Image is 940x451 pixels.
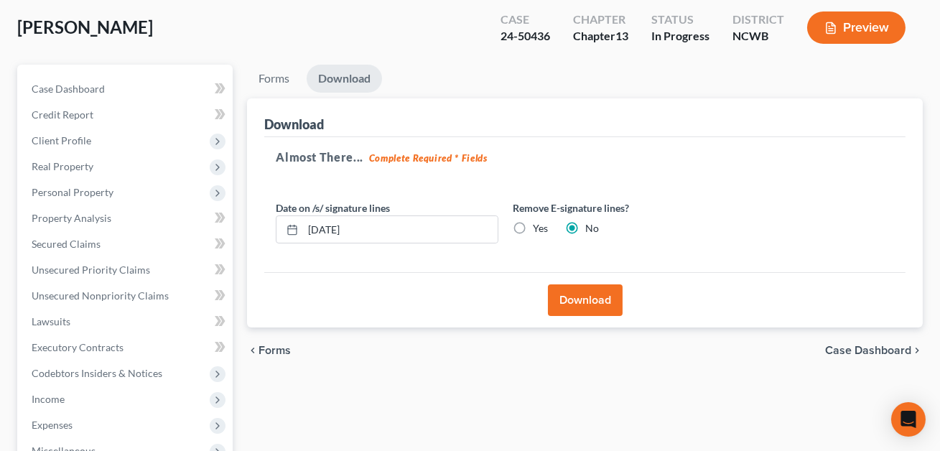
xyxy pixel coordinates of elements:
div: In Progress [651,28,709,45]
h5: Almost There... [276,149,894,166]
span: Income [32,393,65,405]
div: Open Intercom Messenger [891,402,926,437]
a: Case Dashboard chevron_right [825,345,923,356]
a: Download [307,65,382,93]
span: Credit Report [32,108,93,121]
span: Lawsuits [32,315,70,327]
a: Executory Contracts [20,335,233,361]
a: Unsecured Nonpriority Claims [20,283,233,309]
a: Unsecured Priority Claims [20,257,233,283]
span: Property Analysis [32,212,111,224]
span: Unsecured Priority Claims [32,264,150,276]
span: Forms [259,345,291,356]
span: Unsecured Nonpriority Claims [32,289,169,302]
input: MM/DD/YYYY [303,216,498,243]
span: Case Dashboard [825,345,911,356]
div: Case [501,11,550,28]
div: Status [651,11,709,28]
a: Credit Report [20,102,233,128]
div: District [732,11,784,28]
div: Chapter [573,28,628,45]
div: Download [264,116,324,133]
label: Yes [533,221,548,236]
span: Executory Contracts [32,341,124,353]
a: Forms [247,65,301,93]
a: Lawsuits [20,309,233,335]
span: Client Profile [32,134,91,147]
span: Real Property [32,160,93,172]
button: Download [548,284,623,316]
span: Codebtors Insiders & Notices [32,367,162,379]
div: 24-50436 [501,28,550,45]
label: No [585,221,599,236]
button: chevron_left Forms [247,345,310,356]
strong: Complete Required * Fields [369,152,488,164]
span: Personal Property [32,186,113,198]
a: Case Dashboard [20,76,233,102]
div: NCWB [732,28,784,45]
span: Case Dashboard [32,83,105,95]
span: Expenses [32,419,73,431]
span: 13 [615,29,628,42]
i: chevron_left [247,345,259,356]
div: Chapter [573,11,628,28]
span: Secured Claims [32,238,101,250]
span: [PERSON_NAME] [17,17,153,37]
i: chevron_right [911,345,923,356]
label: Remove E-signature lines? [513,200,735,215]
button: Preview [807,11,906,44]
label: Date on /s/ signature lines [276,200,390,215]
a: Property Analysis [20,205,233,231]
a: Secured Claims [20,231,233,257]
